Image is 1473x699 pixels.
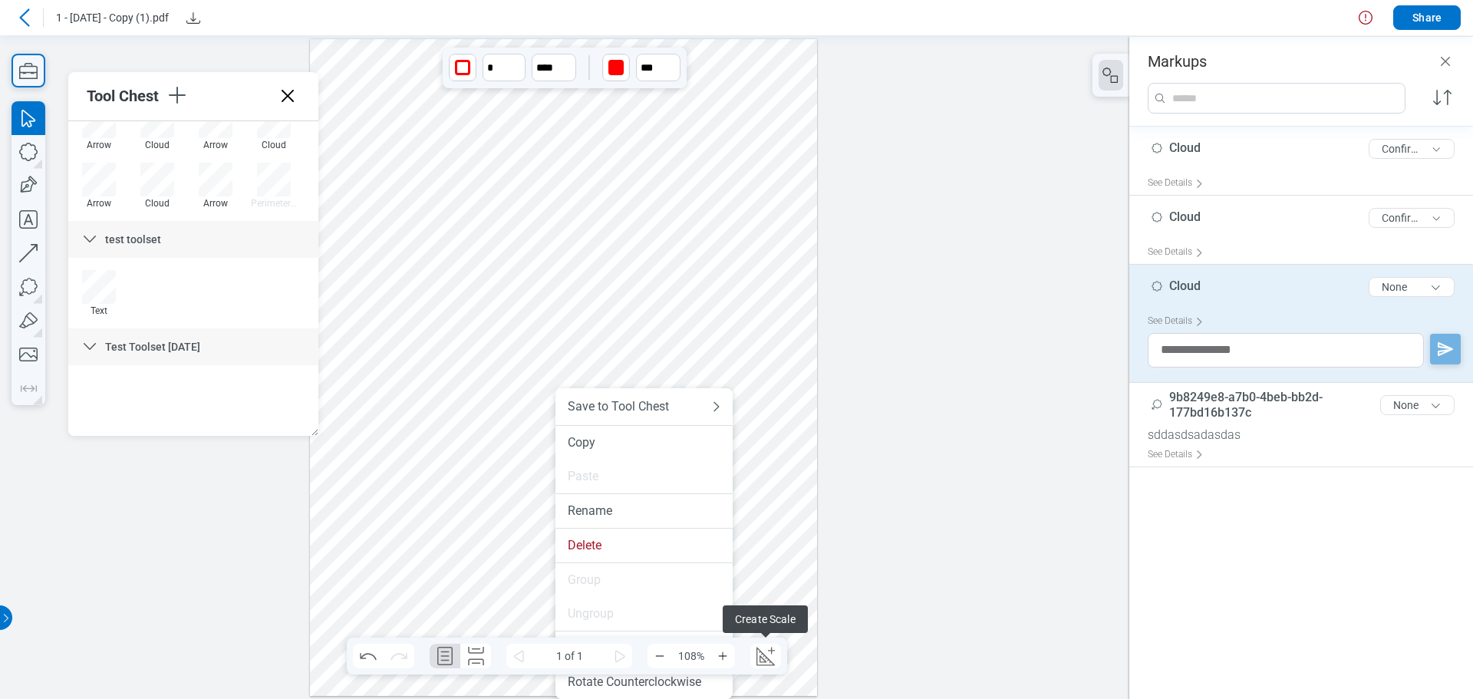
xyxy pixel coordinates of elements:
div: test toolset [68,221,318,258]
div: Cloud [134,140,180,150]
div: Tool Chest [87,87,165,105]
div: See Details [1148,309,1210,333]
div: Arrow [193,140,239,150]
div: Cloud [251,140,297,150]
span: Cloud [1169,279,1201,293]
span: 9b8249e8-a7b0-4beb-bb2d-177bd16b137c [1169,390,1323,420]
div: See Details [1148,443,1210,467]
div: Arrow [193,198,239,209]
div: sddasdsadasdas [1148,427,1467,443]
button: Continuous Page Layout [460,644,491,668]
div: Arrow [76,140,122,150]
span: Cloud [1169,209,1201,224]
div: Test Toolset [DATE] [68,328,318,365]
button: Share [1393,5,1461,30]
button: Zoom In [710,644,735,668]
span: 1 - [DATE] - Copy (1).pdf [56,10,169,25]
div: Group [568,572,720,588]
button: Zoom Out [648,644,672,668]
span: test toolset [105,233,161,246]
button: Undo [353,644,384,668]
div: Copy [568,435,720,450]
div: Text [76,305,122,316]
button: Confirmed [1369,139,1455,159]
div: See Details [1148,240,1210,264]
button: Confirmed [1369,208,1455,228]
div: Rotate Counterclockwise [568,674,720,690]
div: Delete [568,538,720,553]
div: Paste [568,469,720,484]
button: Close [1436,52,1455,71]
div: See Details [1148,171,1210,195]
span: Test Toolset [DATE] [105,341,200,353]
span: 1 of 1 [531,644,608,668]
button: Redo [384,644,414,668]
div: Perimeter Measurement [251,198,297,209]
div: Cloud [134,198,180,209]
button: None [1369,277,1455,297]
button: Download [181,5,206,30]
button: Create Scale [750,644,781,668]
div: Save to Tool Chest [568,399,690,414]
h3: Markups [1148,52,1207,71]
div: Arrow [76,198,122,209]
button: None [1380,395,1455,415]
button: Single Page Layout [430,644,460,668]
span: Cloud [1169,140,1201,155]
div: Rename [568,503,720,519]
div: Ungroup [568,606,720,622]
span: 108% [672,644,710,668]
